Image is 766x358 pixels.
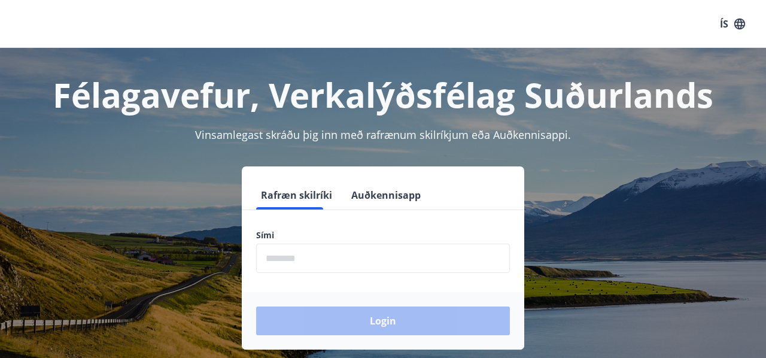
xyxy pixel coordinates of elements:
span: Vinsamlegast skráðu þig inn með rafrænum skilríkjum eða Auðkennisappi. [195,128,571,142]
label: Sími [256,229,510,241]
button: ÍS [713,13,752,35]
button: Auðkennisapp [346,181,425,210]
button: Rafræn skilríki [256,181,337,210]
h1: Félagavefur, Verkalýðsfélag Suðurlands [14,72,752,117]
